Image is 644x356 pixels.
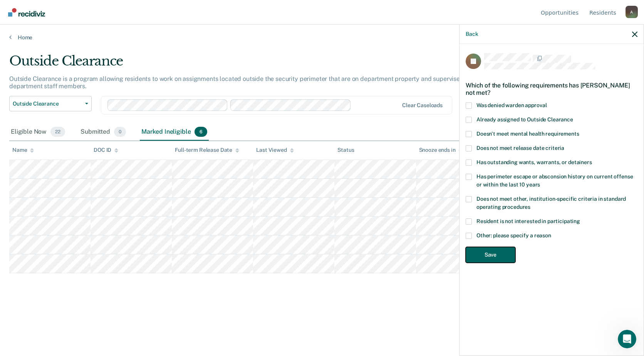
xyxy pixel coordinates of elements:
span: 22 [50,127,65,137]
div: Submitted [79,124,127,141]
span: Has outstanding wants, warrants, or detainers [476,159,592,165]
div: Which of the following requirements has [PERSON_NAME] not met? [466,76,637,102]
div: A [626,6,638,18]
span: Resident is not interested in participating [476,218,580,224]
span: Has perimeter escape or absconsion history on current offense or within the last 10 years [476,173,633,188]
span: Does not meet other, institution-specific criteria in standard operating procedures [476,196,626,210]
a: Home [9,34,635,41]
div: Clear caseloads [402,102,443,109]
span: Doesn't meet mental health requirements [476,131,579,137]
iframe: Intercom live chat [618,330,636,348]
button: Save [466,247,515,263]
div: Outside Clearance [9,53,492,75]
span: Does not meet release date criteria [476,145,564,151]
p: Outside Clearance is a program allowing residents to work on assignments located outside the secu... [9,75,472,90]
img: Recidiviz [8,8,45,17]
div: Marked Ineligible [140,124,209,141]
span: Already assigned to Outside Clearance [476,116,573,123]
div: DOC ID [94,147,118,153]
div: Full-term Release Date [175,147,239,153]
span: 0 [114,127,126,137]
div: Snooze ends in [419,147,463,153]
span: Outside Clearance [13,101,82,107]
div: Status [337,147,354,153]
button: Back [466,31,478,37]
span: 6 [195,127,207,137]
div: Eligible Now [9,124,67,141]
div: Last Viewed [256,147,293,153]
span: Other: please specify a reason [476,232,551,238]
span: Was denied warden approval [476,102,547,108]
div: Name [12,147,34,153]
button: Profile dropdown button [626,6,638,18]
